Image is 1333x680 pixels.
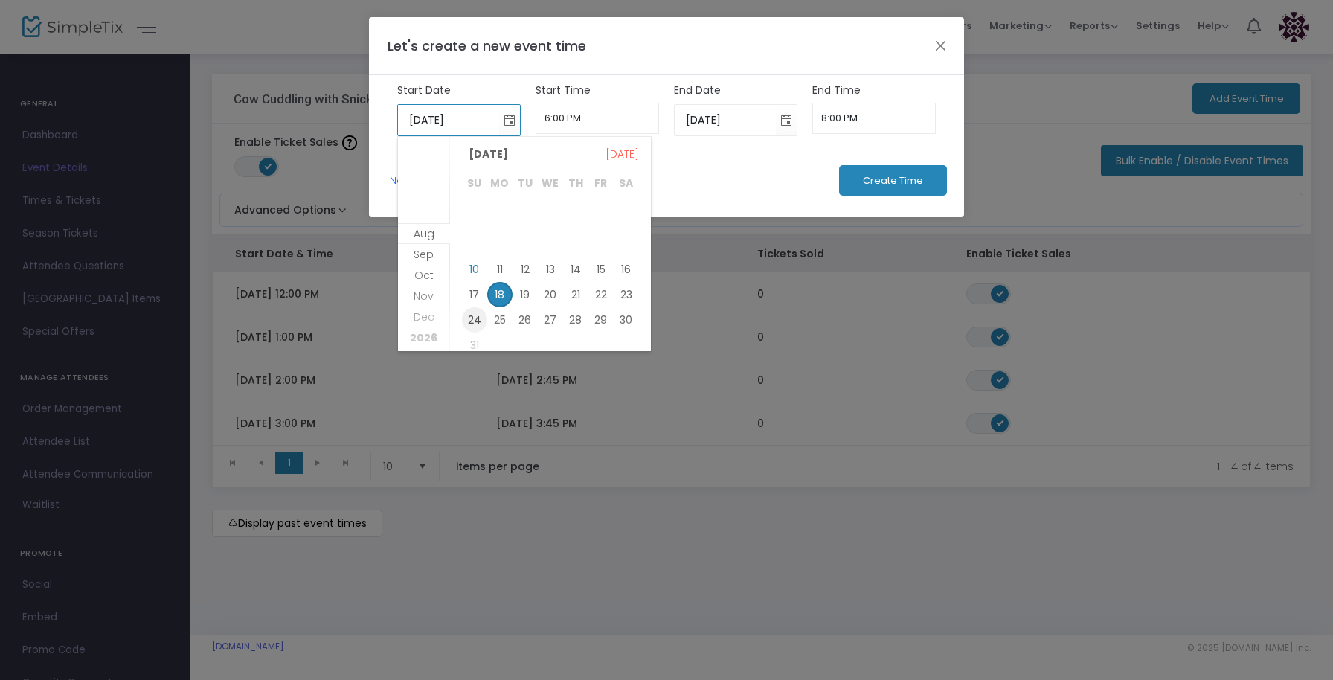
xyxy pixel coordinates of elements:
[462,333,487,358] span: 31
[414,309,434,324] span: Dec
[812,103,937,134] input: Select Time
[462,143,515,165] span: [DATE]
[812,83,937,98] label: End Time
[513,257,538,282] td: Tuesday, August 12, 2025
[513,307,538,333] span: 26
[487,307,513,333] td: Monday, August 25, 2025
[606,144,639,164] span: [DATE]
[388,36,586,55] span: Let's create a new event time
[588,257,614,282] span: 15
[487,307,513,333] span: 25
[390,173,536,187] a: Need to add recurring dates?
[614,257,639,282] span: 16
[588,257,614,282] td: Friday, August 15, 2025
[563,282,588,307] span: 21
[513,282,538,307] td: Tuesday, August 19, 2025
[588,307,614,333] td: Friday, August 29, 2025
[563,282,588,307] td: Thursday, August 21, 2025
[538,282,563,307] span: 20
[487,257,513,282] span: 11
[487,282,513,307] td: Monday, August 18, 2025
[414,268,434,283] span: Oct
[674,83,798,98] label: End Date
[776,105,797,135] button: Toggle calendar
[487,282,513,307] span: 18
[588,307,614,333] span: 29
[675,105,777,135] input: Select date
[414,289,434,304] span: Nov
[462,282,487,307] span: 17
[563,257,588,282] td: Thursday, August 14, 2025
[614,282,639,307] span: 23
[414,226,434,241] span: Aug
[614,257,639,282] td: Saturday, August 16, 2025
[614,282,639,307] td: Saturday, August 23, 2025
[563,307,588,333] span: 28
[536,103,660,134] input: Select Time
[538,307,563,333] span: 27
[397,83,521,98] label: Start Date
[487,257,513,282] td: Monday, August 11, 2025
[410,330,437,345] span: 2026
[588,282,614,307] span: 22
[513,307,538,333] td: Tuesday, August 26, 2025
[462,307,487,333] td: Sunday, August 24, 2025
[563,307,588,333] td: Thursday, August 28, 2025
[839,165,947,196] button: Create Time
[513,282,538,307] span: 19
[536,83,660,98] label: Start Time
[414,247,434,262] span: Sep
[398,105,500,135] input: Select date
[462,257,487,282] td: Sunday, August 10, 2025
[538,257,563,282] span: 13
[462,307,487,333] span: 24
[538,307,563,333] td: Wednesday, August 27, 2025
[513,257,538,282] span: 12
[563,257,588,282] span: 14
[863,175,923,187] span: Create Time
[931,36,951,55] button: Close
[462,257,487,282] span: 10
[462,333,487,358] td: Sunday, August 31, 2025
[462,282,487,307] td: Sunday, August 17, 2025
[614,307,639,333] td: Saturday, August 30, 2025
[538,257,563,282] td: Wednesday, August 13, 2025
[588,282,614,307] td: Friday, August 22, 2025
[538,282,563,307] td: Wednesday, August 20, 2025
[614,307,639,333] span: 30
[499,105,520,135] button: Toggle calendar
